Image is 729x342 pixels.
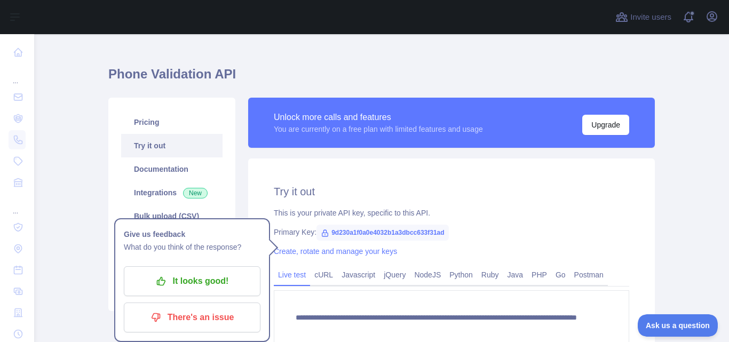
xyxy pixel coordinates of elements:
[274,227,629,237] div: Primary Key:
[379,266,410,283] a: jQuery
[551,266,570,283] a: Go
[9,194,26,216] div: ...
[121,157,223,181] a: Documentation
[9,64,26,85] div: ...
[527,266,551,283] a: PHP
[582,115,629,135] button: Upgrade
[570,266,608,283] a: Postman
[337,266,379,283] a: Javascript
[121,110,223,134] a: Pricing
[132,308,252,327] p: There's an issue
[124,228,260,241] h1: Give us feedback
[274,184,629,199] h2: Try it out
[274,124,483,134] div: You are currently on a free plan with limited features and usage
[124,241,260,253] p: What do you think of the response?
[410,266,445,283] a: NodeJS
[613,9,673,26] button: Invite users
[445,266,477,283] a: Python
[124,303,260,332] button: There's an issue
[274,247,397,256] a: Create, rotate and manage your keys
[274,111,483,124] div: Unlock more calls and features
[183,188,208,198] span: New
[316,225,449,241] span: 9d230a1f0a0e4032b1a3dbcc633f31ad
[310,266,337,283] a: cURL
[121,134,223,157] a: Try it out
[124,266,260,296] button: It looks good!
[121,204,223,228] a: Bulk upload (CSV)
[274,266,310,283] a: Live test
[121,181,223,204] a: Integrations New
[274,208,629,218] div: This is your private API key, specific to this API.
[503,266,528,283] a: Java
[638,314,718,337] iframe: Toggle Customer Support
[108,66,655,91] h1: Phone Validation API
[477,266,503,283] a: Ruby
[132,272,252,290] p: It looks good!
[630,11,671,23] span: Invite users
